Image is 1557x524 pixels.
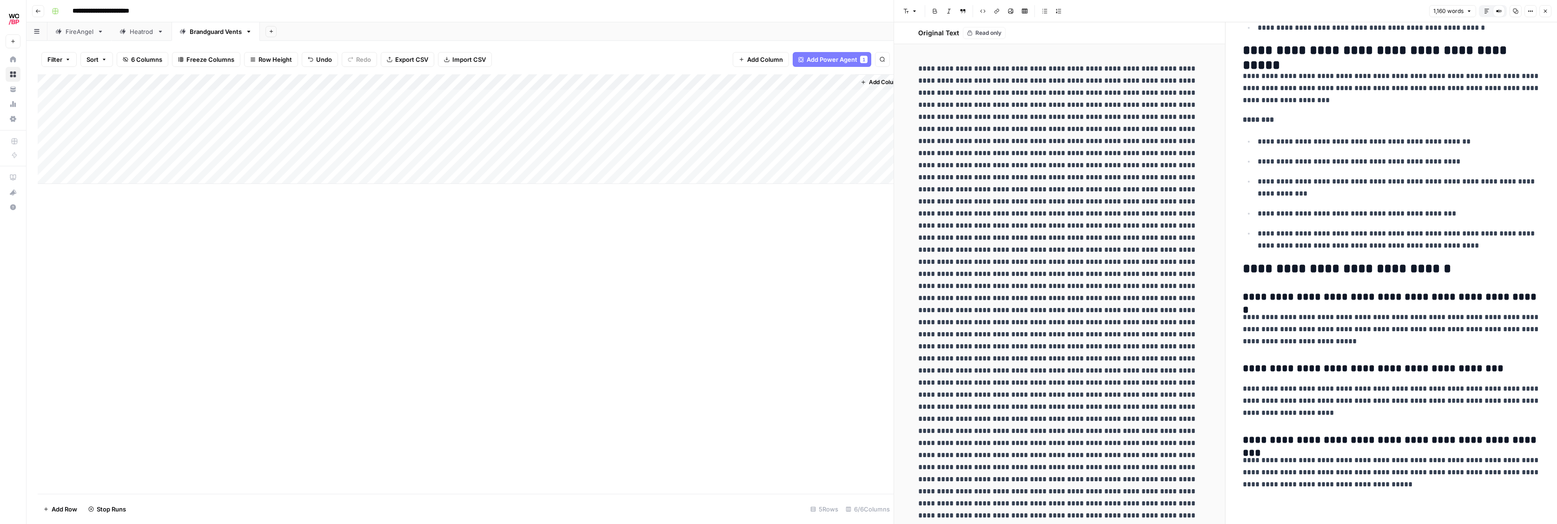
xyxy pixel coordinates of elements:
[6,82,20,97] a: Your Data
[807,502,842,517] div: 5 Rows
[97,504,126,514] span: Stop Runs
[83,502,132,517] button: Stop Runs
[6,7,20,31] button: Workspace: Wilson Cooke
[130,27,153,36] div: Heatrod
[356,55,371,64] span: Redo
[112,22,172,41] a: Heatrod
[793,52,871,67] button: Add Power Agent1
[244,52,298,67] button: Row Height
[47,55,62,64] span: Filter
[6,185,20,199] div: What's new?
[6,111,20,126] a: Settings
[452,55,486,64] span: Import CSV
[6,170,20,185] a: AirOps Academy
[186,55,234,64] span: Freeze Columns
[6,67,20,82] a: Browse
[172,52,240,67] button: Freeze Columns
[6,200,20,215] button: Help + Support
[80,52,113,67] button: Sort
[86,55,99,64] span: Sort
[975,29,1001,37] span: Read only
[131,55,162,64] span: 6 Columns
[1433,7,1464,15] span: 1,160 words
[381,52,434,67] button: Export CSV
[857,76,905,88] button: Add Column
[52,504,77,514] span: Add Row
[172,22,260,41] a: Brandguard Vents
[6,52,20,67] a: Home
[302,52,338,67] button: Undo
[913,28,959,38] h2: Original Text
[869,78,901,86] span: Add Column
[117,52,168,67] button: 6 Columns
[342,52,377,67] button: Redo
[316,55,332,64] span: Undo
[395,55,428,64] span: Export CSV
[747,55,783,64] span: Add Column
[6,97,20,111] a: Usage
[66,27,93,36] div: FireAngel
[733,52,789,67] button: Add Column
[38,502,83,517] button: Add Row
[842,502,894,517] div: 6/6 Columns
[6,185,20,200] button: What's new?
[438,52,492,67] button: Import CSV
[258,55,292,64] span: Row Height
[807,55,857,64] span: Add Power Agent
[6,11,22,27] img: Wilson Cooke Logo
[190,27,242,36] div: Brandguard Vents
[860,56,868,63] div: 1
[47,22,112,41] a: FireAngel
[862,56,865,63] span: 1
[1429,5,1476,17] button: 1,160 words
[41,52,77,67] button: Filter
